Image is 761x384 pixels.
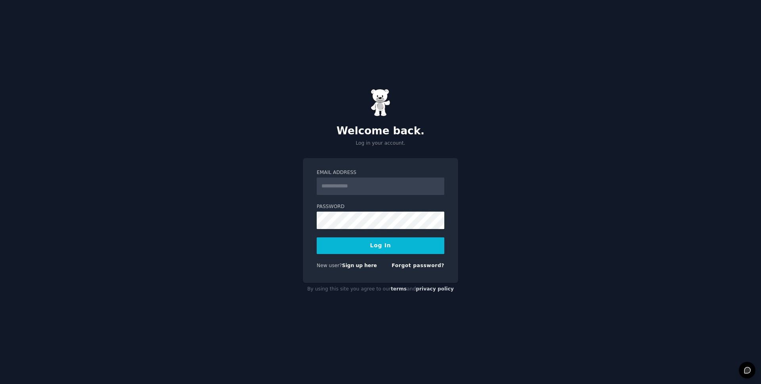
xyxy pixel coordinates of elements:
button: Log In [317,237,444,254]
a: terms [391,286,407,292]
label: Email Address [317,169,444,176]
span: New user? [317,263,342,268]
label: Password [317,203,444,210]
div: By using this site you agree to our and [303,283,458,296]
a: privacy policy [416,286,454,292]
img: Gummy Bear [371,89,390,117]
a: Forgot password? [392,263,444,268]
h2: Welcome back. [303,125,458,138]
p: Log in your account. [303,140,458,147]
a: Sign up here [342,263,377,268]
